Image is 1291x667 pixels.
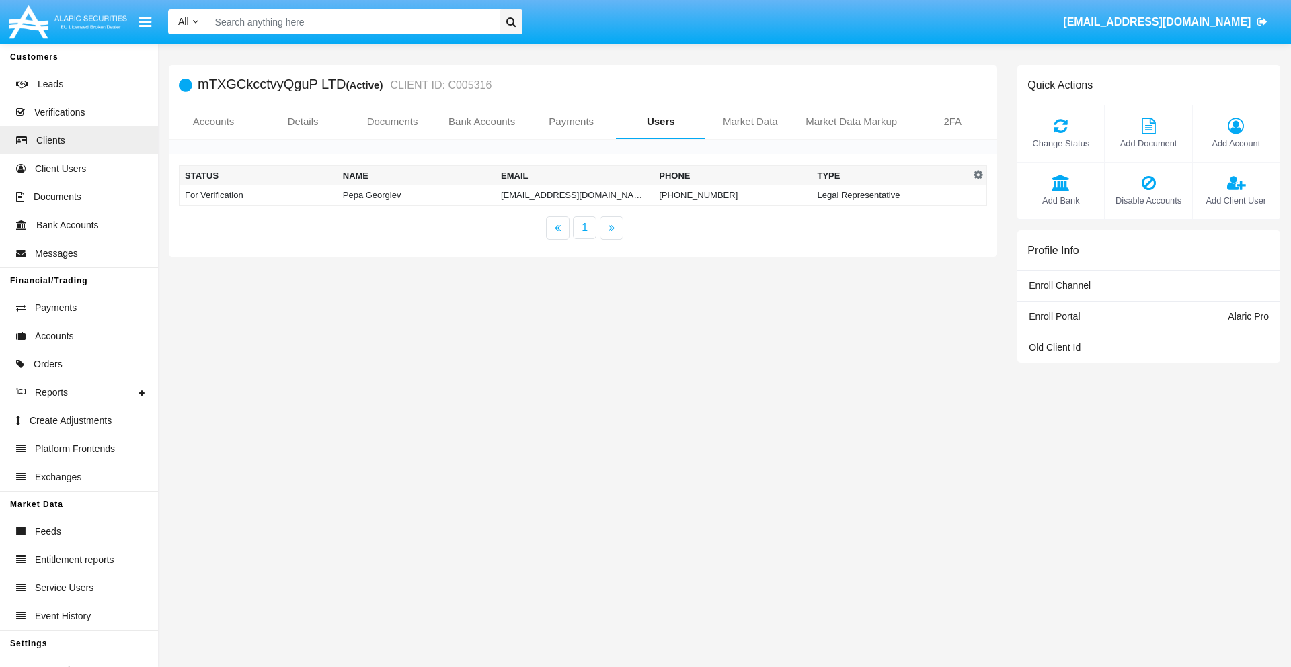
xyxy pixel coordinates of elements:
a: Users [616,105,705,138]
span: Create Adjustments [30,414,112,428]
a: Market Data Markup [795,105,908,138]
a: 2FA [908,105,997,138]
a: Accounts [169,105,258,138]
a: All [168,15,208,29]
span: Accounts [35,329,74,343]
span: Enroll Portal [1029,311,1080,322]
td: For Verification [180,185,338,206]
a: [EMAIL_ADDRESS][DOMAIN_NAME] [1057,3,1274,41]
span: Alaric Pro [1228,311,1269,322]
a: Payments [526,105,616,138]
td: [EMAIL_ADDRESS][DOMAIN_NAME] [496,185,654,206]
input: Search [208,9,495,34]
span: Client Users [35,162,86,176]
th: Type [812,166,970,186]
span: Messages [35,247,78,261]
span: Add Client User [1200,194,1273,207]
td: Legal Representative [812,185,970,206]
small: CLIENT ID: C005316 [387,80,492,91]
span: Change Status [1024,137,1097,150]
th: Email [496,166,654,186]
th: Name [338,166,496,186]
div: (Active) [346,77,387,93]
span: Old Client Id [1029,342,1081,353]
span: Exchanges [35,470,81,484]
nav: paginator [169,216,997,240]
span: Verifications [34,105,85,120]
h6: Quick Actions [1027,79,1093,91]
img: Logo image [7,2,129,42]
span: Reports [35,386,68,400]
span: Disable Accounts [1111,194,1185,207]
span: Add Document [1111,137,1185,150]
span: All [178,16,189,27]
span: Add Account [1200,137,1273,150]
span: Bank Accounts [36,218,99,232]
span: Enroll Channel [1029,280,1091,291]
h5: mTXGCkcctvyQguP LTD [198,77,492,93]
h6: Profile Info [1027,244,1079,257]
span: Add Bank [1024,194,1097,207]
a: Details [258,105,348,138]
td: Pepa Georgiev [338,185,496,206]
span: Leads [38,77,63,91]
a: Documents [348,105,437,138]
span: Feeds [35,525,61,539]
span: Event History [35,609,91,623]
td: [PHONE_NUMBER] [654,185,812,206]
span: [EMAIL_ADDRESS][DOMAIN_NAME] [1063,16,1251,28]
th: Phone [654,166,812,186]
span: Entitlement reports [35,553,114,567]
th: Status [180,166,338,186]
a: Bank Accounts [437,105,526,138]
span: Payments [35,301,77,315]
span: Platform Frontends [35,442,115,456]
span: Orders [34,357,63,371]
span: Documents [34,190,81,204]
span: Clients [36,134,65,148]
span: Service Users [35,581,93,595]
a: Market Data [705,105,795,138]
